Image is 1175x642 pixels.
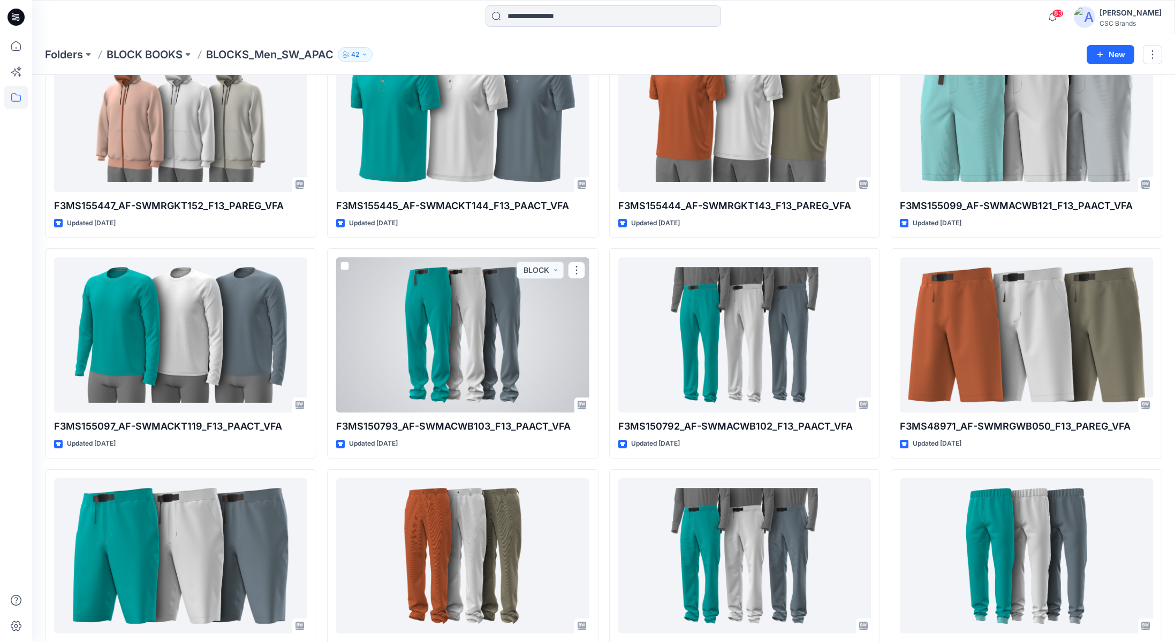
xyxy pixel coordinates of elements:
[900,478,1153,633] a: F3MS48962_AF-SWMACKB041_F13_PAACT_VFA
[631,438,680,449] p: Updated [DATE]
[54,198,307,213] p: F3MS155447_AF-SWMRGKT152_F13_PAREG_VFA
[107,47,183,62] a: BLOCK BOOKS
[618,36,871,192] a: F3MS155444_AF-SWMRGKT143_F13_PAREG_VFA
[45,47,83,62] a: Folders
[67,218,116,229] p: Updated [DATE]
[631,218,680,229] p: Updated [DATE]
[54,478,307,633] a: F3MS48970_AF-SWMACWB049_F13_PAACT_VFA
[336,36,589,192] a: F3MS155445_AF-SWMACKT144_F13_PAACT_VFA
[900,257,1153,412] a: F3MS48971_AF-SWMRGWB050_F13_PAREG_VFA
[618,478,871,633] a: F3MS48966_AF-SWMACWB045_F13_PAACT_VFA
[54,36,307,192] a: F3MS155447_AF-SWMRGKT152_F13_PAREG_VFA
[336,198,589,213] p: F3MS155445_AF-SWMACKT144_F13_PAACT_VFA
[618,198,871,213] p: F3MS155444_AF-SWMRGKT143_F13_PAREG_VFA
[1100,19,1162,27] div: CSC Brands
[54,257,307,412] a: F3MS155097_AF-SWMACKT119_F13_PAACT_VFA
[618,257,871,412] a: F3MS150792_AF-SWMACWB102_F13_PAACT_VFA
[900,198,1153,213] p: F3MS155099_AF-SWMACWB121_F13_PAACT_VFA
[900,419,1153,434] p: F3MS48971_AF-SWMRGWB050_F13_PAREG_VFA
[913,218,961,229] p: Updated [DATE]
[206,47,333,62] p: BLOCKS_Men_SW_APAC
[336,419,589,434] p: F3MS150793_AF-SWMACWB103_F13_PAACT_VFA
[913,438,961,449] p: Updated [DATE]
[1074,6,1095,28] img: avatar
[1087,45,1134,64] button: New
[1052,9,1064,18] span: 83
[618,419,871,434] p: F3MS150792_AF-SWMACWB102_F13_PAACT_VFA
[349,218,398,229] p: Updated [DATE]
[349,438,398,449] p: Updated [DATE]
[54,419,307,434] p: F3MS155097_AF-SWMACKT119_F13_PAACT_VFA
[336,257,589,412] a: F3MS150793_AF-SWMACWB103_F13_PAACT_VFA
[351,49,359,60] p: 42
[1100,6,1162,19] div: [PERSON_NAME]
[900,36,1153,192] a: F3MS155099_AF-SWMACWB121_F13_PAACT_VFA
[67,438,116,449] p: Updated [DATE]
[336,478,589,633] a: F3MS48967_AF-SWMRGWB046_F13_PAREG_VFA
[338,47,373,62] button: 42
